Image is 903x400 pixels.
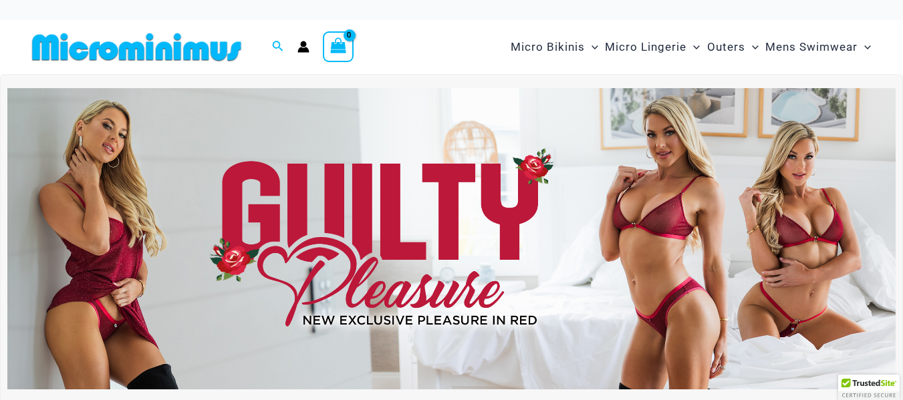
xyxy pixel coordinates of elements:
[838,375,900,400] div: TrustedSite Certified
[745,30,759,64] span: Menu Toggle
[507,27,602,67] a: Micro BikinisMenu ToggleMenu Toggle
[505,25,876,69] nav: Site Navigation
[605,30,686,64] span: Micro Lingerie
[686,30,700,64] span: Menu Toggle
[602,27,703,67] a: Micro LingerieMenu ToggleMenu Toggle
[765,30,858,64] span: Mens Swimwear
[27,32,247,62] img: MM SHOP LOGO FLAT
[762,27,874,67] a: Mens SwimwearMenu ToggleMenu Toggle
[858,30,871,64] span: Menu Toggle
[297,41,309,53] a: Account icon link
[323,31,354,62] a: View Shopping Cart, empty
[707,30,745,64] span: Outers
[704,27,762,67] a: OutersMenu ToggleMenu Toggle
[585,30,598,64] span: Menu Toggle
[7,88,896,390] img: Guilty Pleasures Red Lingerie
[272,39,284,55] a: Search icon link
[511,30,585,64] span: Micro Bikinis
